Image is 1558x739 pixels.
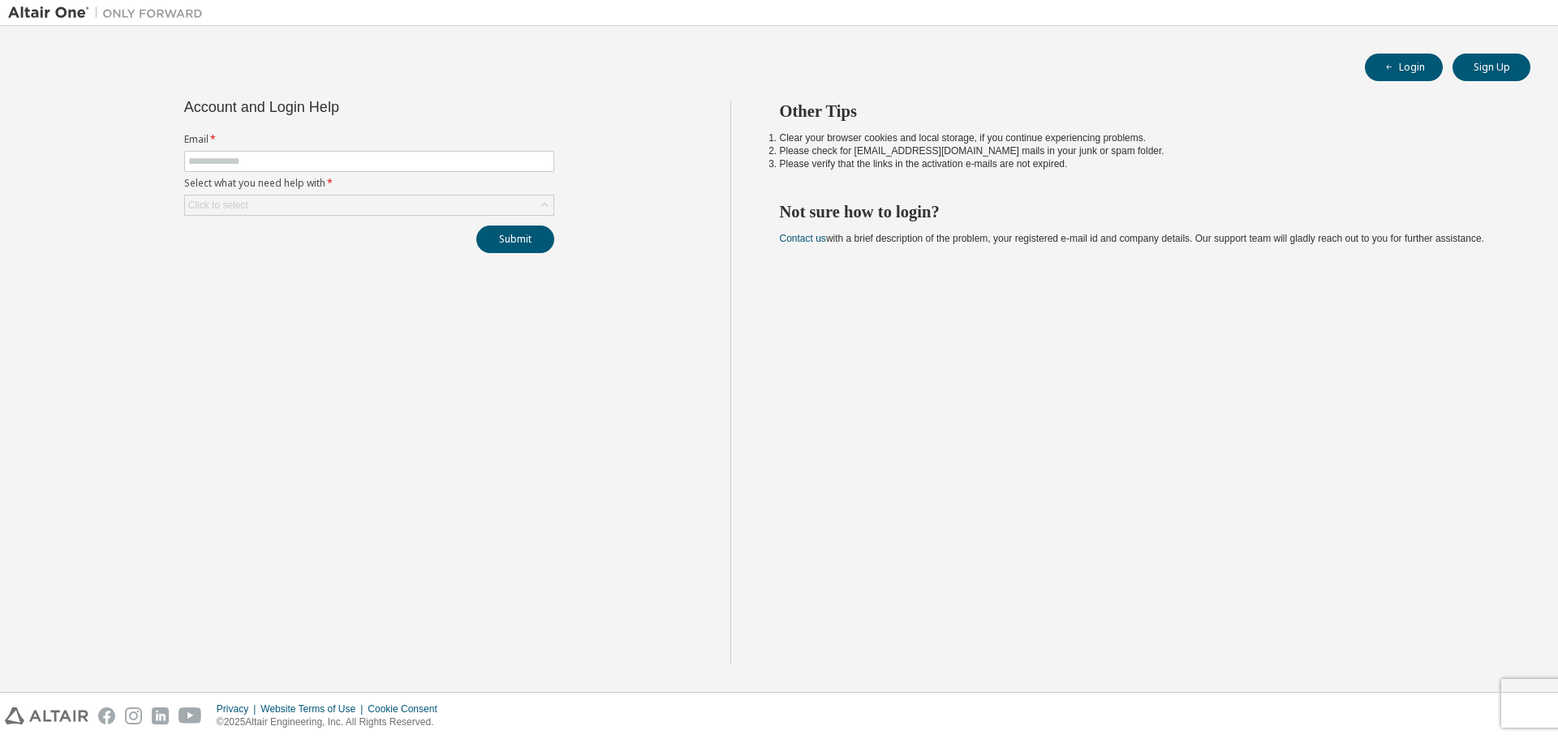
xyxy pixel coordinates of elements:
div: Account and Login Help [184,101,480,114]
div: Cookie Consent [368,702,446,715]
span: with a brief description of the problem, your registered e-mail id and company details. Our suppo... [780,233,1484,244]
div: Click to select [185,195,553,215]
a: Contact us [780,233,826,244]
div: Website Terms of Use [260,702,368,715]
li: Please verify that the links in the activation e-mails are not expired. [780,157,1502,170]
button: Login [1365,54,1443,81]
img: Altair One [8,5,211,21]
button: Sign Up [1453,54,1530,81]
li: Clear your browser cookies and local storage, if you continue experiencing problems. [780,131,1502,144]
img: facebook.svg [98,707,115,724]
button: Submit [476,226,554,253]
div: Click to select [188,199,248,212]
label: Select what you need help with [184,177,554,190]
h2: Other Tips [780,101,1502,122]
img: linkedin.svg [152,707,169,724]
label: Email [184,133,554,146]
p: © 2025 Altair Engineering, Inc. All Rights Reserved. [217,715,447,729]
div: Privacy [217,702,260,715]
img: instagram.svg [125,707,142,724]
img: altair_logo.svg [5,707,88,724]
h2: Not sure how to login? [780,201,1502,222]
li: Please check for [EMAIL_ADDRESS][DOMAIN_NAME] mails in your junk or spam folder. [780,144,1502,157]
img: youtube.svg [179,707,202,724]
